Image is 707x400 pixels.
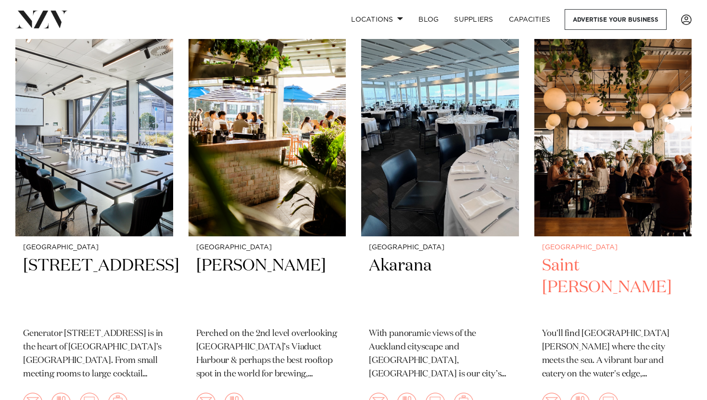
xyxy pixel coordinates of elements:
[196,244,339,251] small: [GEOGRAPHIC_DATA]
[369,327,511,381] p: With panoramic views of the Auckland cityscape and [GEOGRAPHIC_DATA], [GEOGRAPHIC_DATA] is our ci...
[343,9,411,30] a: Locations
[23,327,165,381] p: Generator [STREET_ADDRESS] is in the heart of [GEOGRAPHIC_DATA]’s [GEOGRAPHIC_DATA]. From small m...
[565,9,667,30] a: Advertise your business
[542,244,684,251] small: [GEOGRAPHIC_DATA]
[446,9,501,30] a: SUPPLIERS
[23,244,165,251] small: [GEOGRAPHIC_DATA]
[542,327,684,381] p: You'll find [GEOGRAPHIC_DATA][PERSON_NAME] where the city meets the sea. A vibrant bar and eatery...
[196,327,339,381] p: Perched on the 2nd level overlooking [GEOGRAPHIC_DATA]’s Viaduct Harbour & perhaps the best rooft...
[196,255,339,320] h2: [PERSON_NAME]
[23,255,165,320] h2: [STREET_ADDRESS]
[369,244,511,251] small: [GEOGRAPHIC_DATA]
[542,255,684,320] h2: Saint [PERSON_NAME]
[369,255,511,320] h2: Akarana
[501,9,558,30] a: Capacities
[411,9,446,30] a: BLOG
[15,11,68,28] img: nzv-logo.png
